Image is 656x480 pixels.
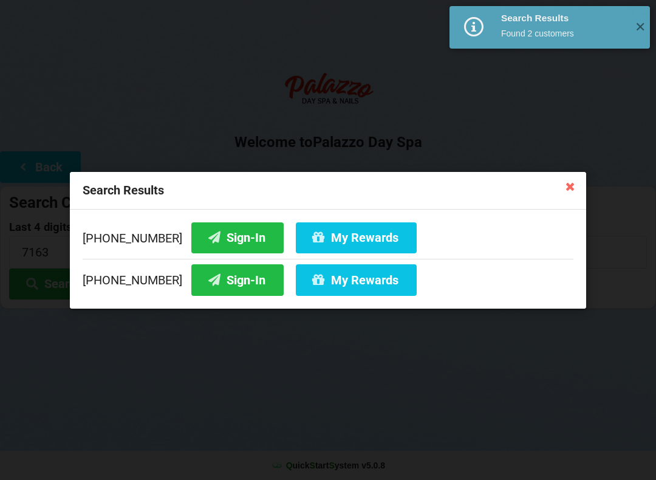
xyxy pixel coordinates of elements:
button: Sign-In [191,264,284,295]
div: [PHONE_NUMBER] [83,258,573,295]
button: My Rewards [296,264,417,295]
div: Found 2 customers [501,27,626,39]
button: Sign-In [191,222,284,253]
button: My Rewards [296,222,417,253]
div: Search Results [70,172,586,210]
div: Search Results [501,12,626,24]
div: [PHONE_NUMBER] [83,222,573,258]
